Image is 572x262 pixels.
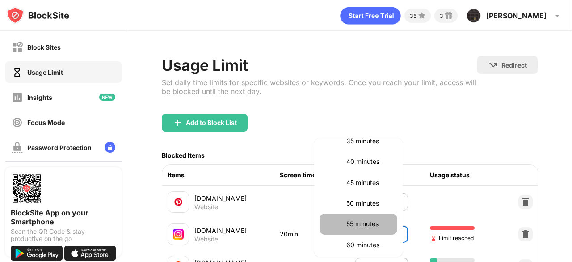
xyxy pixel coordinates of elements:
[346,198,392,208] p: 50 minutes
[346,240,392,250] p: 60 minutes
[346,178,392,188] p: 45 minutes
[346,136,392,146] p: 35 minutes
[346,219,392,229] p: 55 minutes
[346,157,392,167] p: 40 minutes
